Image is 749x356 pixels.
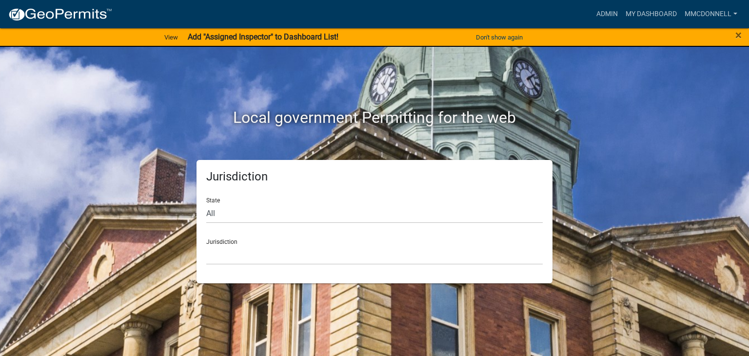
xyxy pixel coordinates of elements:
[206,170,543,184] h5: Jurisdiction
[592,5,622,23] a: Admin
[681,5,741,23] a: mmcdonnell
[160,29,182,45] a: View
[472,29,527,45] button: Don't show again
[622,5,681,23] a: My Dashboard
[104,108,645,127] h2: Local government Permitting for the web
[188,32,338,41] strong: Add "Assigned Inspector" to Dashboard List!
[735,28,742,42] span: ×
[735,29,742,41] button: Close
